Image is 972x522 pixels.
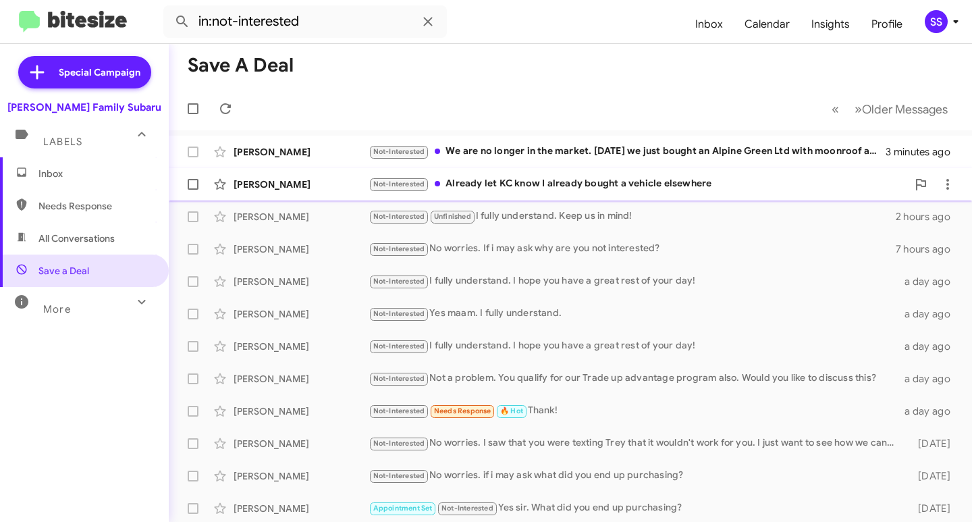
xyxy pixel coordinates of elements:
[902,437,961,450] div: [DATE]
[369,209,896,224] div: I fully understand. Keep us in mind!
[38,167,153,180] span: Inbox
[369,241,896,257] div: No worries. If i may ask why are you not interested?
[18,56,151,88] a: Special Campaign
[369,403,902,419] div: Thank!
[369,436,902,451] div: No worries. I saw that you were texting Trey that it wouldn't work for you. I just want to see ho...
[902,469,961,483] div: [DATE]
[824,95,956,123] nav: Page navigation example
[38,232,115,245] span: All Conversations
[373,309,425,318] span: Not-Interested
[896,210,961,224] div: 2 hours ago
[369,306,902,321] div: Yes maam. I fully understand.
[832,101,839,118] span: «
[801,5,861,44] a: Insights
[234,242,369,256] div: [PERSON_NAME]
[369,273,902,289] div: I fully understand. I hope you have a great rest of your day!
[234,372,369,386] div: [PERSON_NAME]
[861,5,913,44] a: Profile
[373,439,425,448] span: Not-Interested
[896,242,961,256] div: 7 hours ago
[441,504,493,513] span: Not-Interested
[369,371,902,386] div: Not a problem. You qualify for our Trade up advantage program also. Would you like to discuss this?
[500,407,523,415] span: 🔥 Hot
[373,407,425,415] span: Not-Interested
[43,136,82,148] span: Labels
[369,468,902,484] div: No worries. if i may ask what did you end up purchasing?
[862,102,948,117] span: Older Messages
[902,275,961,288] div: a day ago
[373,244,425,253] span: Not-Interested
[234,437,369,450] div: [PERSON_NAME]
[234,340,369,353] div: [PERSON_NAME]
[234,275,369,288] div: [PERSON_NAME]
[373,277,425,286] span: Not-Interested
[234,178,369,191] div: [PERSON_NAME]
[163,5,447,38] input: Search
[369,176,907,192] div: Already let KC know I already bought a vehicle elsewhere
[369,500,902,516] div: Yes sir. What did you end up purchasing?
[38,199,153,213] span: Needs Response
[38,264,89,278] span: Save a Deal
[902,502,961,515] div: [DATE]
[434,212,471,221] span: Unfinished
[373,374,425,383] span: Not-Interested
[234,404,369,418] div: [PERSON_NAME]
[369,144,886,159] div: We are no longer in the market. [DATE] we just bought an Alpine Green Ltd with moonroof at [GEOGR...
[188,55,294,76] h1: Save a Deal
[846,95,956,123] button: Next
[902,372,961,386] div: a day ago
[373,212,425,221] span: Not-Interested
[234,145,369,159] div: [PERSON_NAME]
[59,66,140,79] span: Special Campaign
[373,471,425,480] span: Not-Interested
[925,10,948,33] div: SS
[7,101,161,114] div: [PERSON_NAME] Family Subaru
[855,101,862,118] span: »
[369,338,902,354] div: I fully understand. I hope you have a great rest of your day!
[734,5,801,44] a: Calendar
[886,145,961,159] div: 3 minutes ago
[434,407,491,415] span: Needs Response
[234,502,369,515] div: [PERSON_NAME]
[913,10,957,33] button: SS
[43,303,71,315] span: More
[373,180,425,188] span: Not-Interested
[234,307,369,321] div: [PERSON_NAME]
[902,340,961,353] div: a day ago
[902,404,961,418] div: a day ago
[684,5,734,44] a: Inbox
[823,95,847,123] button: Previous
[373,504,433,513] span: Appointment Set
[373,342,425,350] span: Not-Interested
[234,469,369,483] div: [PERSON_NAME]
[902,307,961,321] div: a day ago
[234,210,369,224] div: [PERSON_NAME]
[373,147,425,156] span: Not-Interested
